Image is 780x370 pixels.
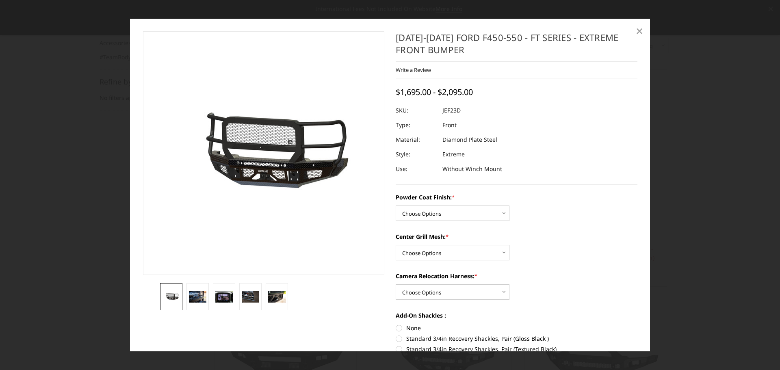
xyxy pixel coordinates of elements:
img: 2023-2026 Ford F450-550 - FT Series - Extreme Front Bumper [162,292,180,301]
dd: Front [442,118,457,132]
img: Clear View Camera: Relocate your front camera and keep the functionality completely. [215,291,233,303]
label: Standard 3/4in Recovery Shackles, Pair (Gloss Black ) [396,334,637,343]
img: 2023-2026 Ford F450-550 - FT Series - Extreme Front Bumper [242,291,259,303]
a: 2023-2026 Ford F450-550 - FT Series - Extreme Front Bumper [143,31,385,275]
img: 2023-2026 Ford F450-550 - FT Series - Extreme Front Bumper [268,291,286,303]
dd: Diamond Plate Steel [442,132,497,147]
dt: SKU: [396,103,436,118]
span: $1,695.00 - $2,095.00 [396,87,473,97]
label: Standard 3/4in Recovery Shackles, Pair (Textured Black) [396,345,637,353]
iframe: Chat Widget [739,331,780,370]
h1: [DATE]-[DATE] Ford F450-550 - FT Series - Extreme Front Bumper [396,31,637,62]
a: Close [633,24,646,37]
a: Write a Review [396,66,431,74]
dd: Without Winch Mount [442,162,502,176]
dd: Extreme [442,147,465,162]
label: Center Grill Mesh: [396,232,637,241]
label: Camera Relocation Harness: [396,272,637,280]
label: None [396,324,637,332]
label: Powder Coat Finish: [396,193,637,201]
dt: Use: [396,162,436,176]
dd: JEF23D [442,103,461,118]
dt: Style: [396,147,436,162]
dt: Type: [396,118,436,132]
label: Add-On Shackles : [396,311,637,320]
span: × [636,22,643,39]
img: 2023-2026 Ford F450-550 - FT Series - Extreme Front Bumper [189,291,206,303]
dt: Material: [396,132,436,147]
